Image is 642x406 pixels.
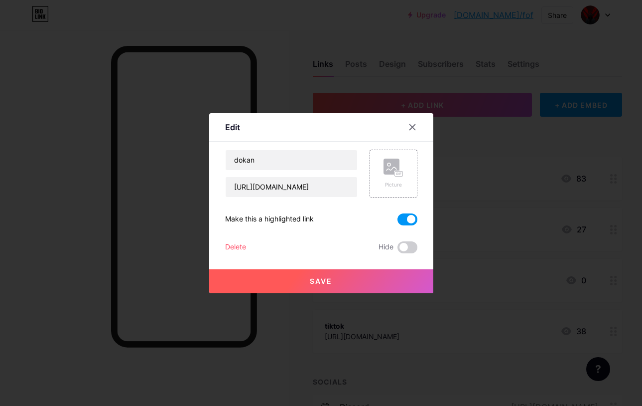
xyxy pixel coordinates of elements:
input: Title [226,150,357,170]
div: Make this a highlighted link [225,213,314,225]
div: Edit [225,121,240,133]
span: Hide [379,241,393,253]
div: Delete [225,241,246,253]
input: URL [226,177,357,197]
span: Save [310,277,332,285]
button: Save [209,269,433,293]
div: Picture [384,181,403,189]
